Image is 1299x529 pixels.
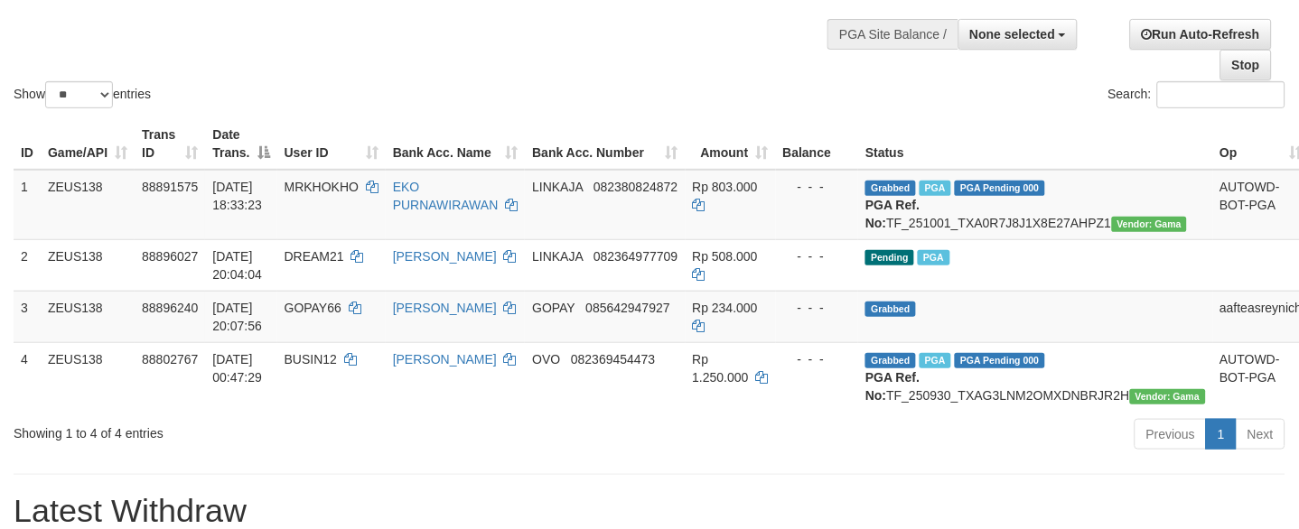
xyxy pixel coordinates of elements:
td: 4 [14,342,41,412]
span: PGA Pending [955,181,1045,196]
span: OVO [532,352,560,367]
span: Grabbed [865,353,916,368]
span: 88891575 [142,180,198,194]
label: Show entries [14,81,151,108]
td: 1 [14,170,41,240]
th: Game/API: activate to sort column ascending [41,118,135,170]
th: Date Trans.: activate to sort column descending [205,118,276,170]
span: [DATE] 00:47:29 [212,352,262,385]
th: Bank Acc. Name: activate to sort column ascending [386,118,525,170]
div: - - - [783,299,852,317]
span: Rp 1.250.000 [693,352,749,385]
a: Previous [1135,419,1207,450]
a: Stop [1220,50,1272,80]
div: - - - [783,247,852,265]
span: LINKAJA [532,249,583,264]
div: Showing 1 to 4 of 4 entries [14,417,528,442]
td: 2 [14,239,41,291]
td: ZEUS138 [41,342,135,412]
span: [DATE] 18:33:23 [212,180,262,212]
td: 3 [14,291,41,342]
span: Rp 234.000 [693,301,758,315]
span: Marked by aafpengsreynich [920,181,951,196]
h1: Latest Withdraw [14,493,1285,529]
span: Copy 082364977709 to clipboard [593,249,678,264]
span: Grabbed [865,181,916,196]
span: MRKHOKHO [285,180,359,194]
th: Amount: activate to sort column ascending [686,118,776,170]
span: Grabbed [865,302,916,317]
td: TF_251001_TXA0R7J8J1X8E27AHPZ1 [858,170,1212,240]
a: [PERSON_NAME] [393,249,497,264]
span: None selected [970,27,1056,42]
th: Balance [776,118,859,170]
a: EKO PURNAWIRAWAN [393,180,499,212]
span: BUSIN12 [285,352,337,367]
span: 88802767 [142,352,198,367]
span: GOPAY [532,301,575,315]
span: Copy 085642947927 to clipboard [586,301,670,315]
span: Rp 508.000 [693,249,758,264]
div: PGA Site Balance / [827,19,958,50]
span: DREAM21 [285,249,344,264]
td: TF_250930_TXAG3LNM2OMXDNBRJR2H [858,342,1212,412]
a: [PERSON_NAME] [393,301,497,315]
th: Bank Acc. Number: activate to sort column ascending [525,118,685,170]
span: Copy 082369454473 to clipboard [571,352,655,367]
th: Status [858,118,1212,170]
span: Marked by aafsreyleap [920,353,951,368]
span: Copy 082380824872 to clipboard [593,180,678,194]
input: Search: [1157,81,1285,108]
a: Next [1236,419,1285,450]
div: - - - [783,350,852,368]
td: ZEUS138 [41,170,135,240]
select: Showentries [45,81,113,108]
span: GOPAY66 [285,301,341,315]
span: Pending [865,250,914,265]
button: None selected [958,19,1079,50]
span: [DATE] 20:07:56 [212,301,262,333]
span: 88896027 [142,249,198,264]
div: - - - [783,178,852,196]
th: ID [14,118,41,170]
span: Vendor URL: https://trx31.1velocity.biz [1130,389,1206,404]
b: PGA Ref. No: [865,370,920,403]
th: User ID: activate to sort column ascending [277,118,386,170]
a: [PERSON_NAME] [393,352,497,367]
span: LINKAJA [532,180,583,194]
span: Rp 803.000 [693,180,758,194]
b: PGA Ref. No: [865,198,920,230]
th: Trans ID: activate to sort column ascending [135,118,205,170]
span: PGA Pending [955,353,1045,368]
a: Run Auto-Refresh [1130,19,1272,50]
a: 1 [1206,419,1237,450]
td: ZEUS138 [41,291,135,342]
span: Marked by aafpengsreynich [918,250,949,265]
span: [DATE] 20:04:04 [212,249,262,282]
span: 88896240 [142,301,198,315]
td: ZEUS138 [41,239,135,291]
label: Search: [1108,81,1285,108]
span: Vendor URL: https://trx31.1velocity.biz [1112,217,1188,232]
